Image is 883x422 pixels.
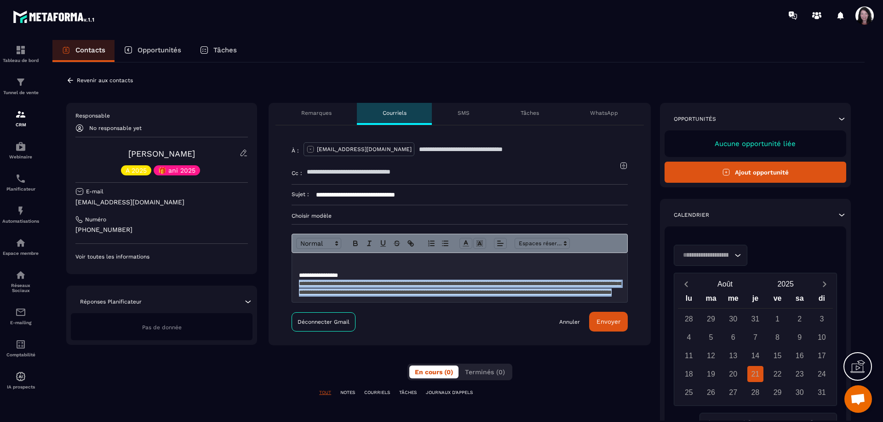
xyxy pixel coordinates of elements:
img: automations [15,205,26,216]
button: Open months overlay [695,276,756,292]
a: Tâches [190,40,246,62]
img: automations [15,371,26,382]
p: Responsable [75,112,248,119]
div: je [744,292,766,308]
div: 30 [791,384,808,400]
p: Tâches [213,46,237,54]
div: 17 [814,348,830,364]
p: Planificateur [2,186,39,191]
p: Espace membre [2,251,39,256]
p: NOTES [340,389,355,396]
button: Previous month [678,278,695,290]
p: Tâches [521,109,539,117]
div: 16 [791,348,808,364]
div: 24 [814,366,830,382]
p: [EMAIL_ADDRESS][DOMAIN_NAME] [75,198,248,207]
div: 31 [814,384,830,400]
div: Calendar wrapper [678,292,833,400]
p: Tunnel de vente [2,90,39,95]
a: formationformationTunnel de vente [2,70,39,102]
span: En cours (0) [415,368,453,376]
img: logo [13,8,96,25]
div: 4 [681,329,697,345]
img: social-network [15,270,26,281]
div: 29 [703,311,719,327]
a: accountantaccountantComptabilité [2,332,39,364]
div: 12 [703,348,719,364]
input: Search for option [680,250,732,260]
div: 19 [703,366,719,382]
div: lu [678,292,700,308]
div: 22 [769,366,786,382]
p: Sujet : [292,191,309,198]
img: automations [15,237,26,248]
a: Ouvrir le chat [844,385,872,413]
div: 26 [703,384,719,400]
button: Next month [816,278,833,290]
div: di [811,292,833,308]
div: 8 [769,329,786,345]
p: Numéro [85,216,106,223]
p: SMS [458,109,470,117]
div: 31 [747,311,763,327]
button: Envoyer [589,312,628,332]
div: 3 [814,311,830,327]
p: Cc : [292,169,302,177]
div: 10 [814,329,830,345]
img: accountant [15,339,26,350]
div: 29 [769,384,786,400]
button: Open years overlay [755,276,816,292]
button: Ajout opportunité [665,162,846,183]
div: 25 [681,384,697,400]
a: [PERSON_NAME] [128,149,195,158]
p: Opportunités [674,115,716,123]
div: sa [789,292,811,308]
p: Tableau de bord [2,58,39,63]
div: Search for option [674,245,747,266]
a: Contacts [52,40,115,62]
a: automationsautomationsAutomatisations [2,198,39,231]
div: ma [700,292,722,308]
p: Revenir aux contacts [77,77,133,84]
p: No responsable yet [89,125,142,131]
div: 7 [747,329,763,345]
p: Opportunités [138,46,181,54]
div: 15 [769,348,786,364]
p: 🎁 ani 2025 [158,167,195,174]
a: formationformationTableau de bord [2,38,39,70]
p: E-mailing [2,320,39,325]
img: formation [15,77,26,88]
div: 30 [725,311,741,327]
a: automationsautomationsWebinaire [2,134,39,166]
div: 6 [725,329,741,345]
img: automations [15,141,26,152]
p: CRM [2,122,39,127]
div: 13 [725,348,741,364]
div: 23 [791,366,808,382]
a: emailemailE-mailing [2,300,39,332]
p: COURRIELS [364,389,390,396]
img: email [15,307,26,318]
p: IA prospects [2,384,39,389]
p: TÂCHES [399,389,417,396]
p: Choisir modèle [292,212,628,219]
a: Opportunités [115,40,190,62]
div: ve [766,292,788,308]
img: formation [15,45,26,56]
div: 27 [725,384,741,400]
a: Déconnecter Gmail [292,312,355,332]
a: social-networksocial-networkRéseaux Sociaux [2,263,39,300]
p: JOURNAUX D'APPELS [426,389,473,396]
img: formation [15,109,26,120]
div: 21 [747,366,763,382]
p: Automatisations [2,219,39,224]
a: schedulerschedulerPlanificateur [2,166,39,198]
p: Courriels [383,109,407,117]
p: A 2025 [126,167,147,174]
span: Terminés (0) [465,368,505,376]
a: Annuler [559,318,580,326]
p: Réseaux Sociaux [2,283,39,293]
p: E-mail [86,188,103,195]
div: 1 [769,311,786,327]
p: Réponses Planificateur [80,298,142,305]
